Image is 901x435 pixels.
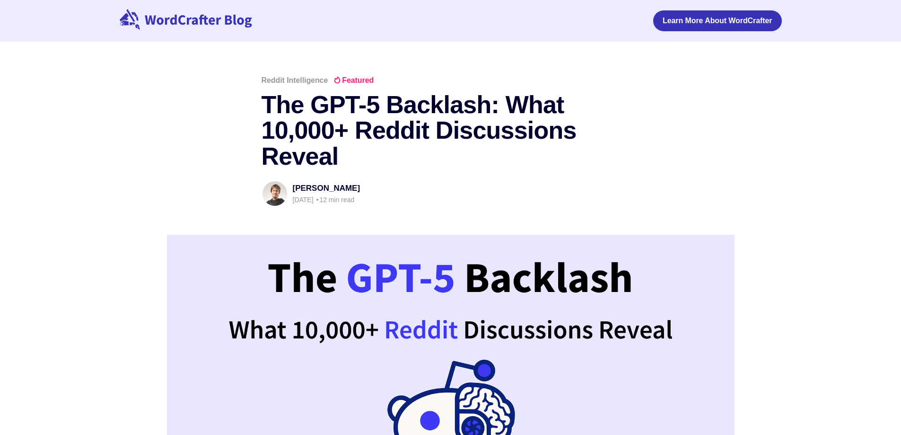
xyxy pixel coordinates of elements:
[315,196,354,204] span: 12 min read
[333,77,374,84] span: Featured
[293,184,360,193] a: [PERSON_NAME]
[653,10,782,31] a: Learn More About WordCrafter
[262,92,640,169] h1: The GPT-5 Backlash: What 10,000+ Reddit Discussions Reveal
[293,196,314,204] time: [DATE]
[316,196,318,204] span: •
[262,76,328,84] a: Reddit Intelligence
[262,181,287,206] img: Federico Pascual
[262,180,288,207] a: Read more of Federico Pascual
